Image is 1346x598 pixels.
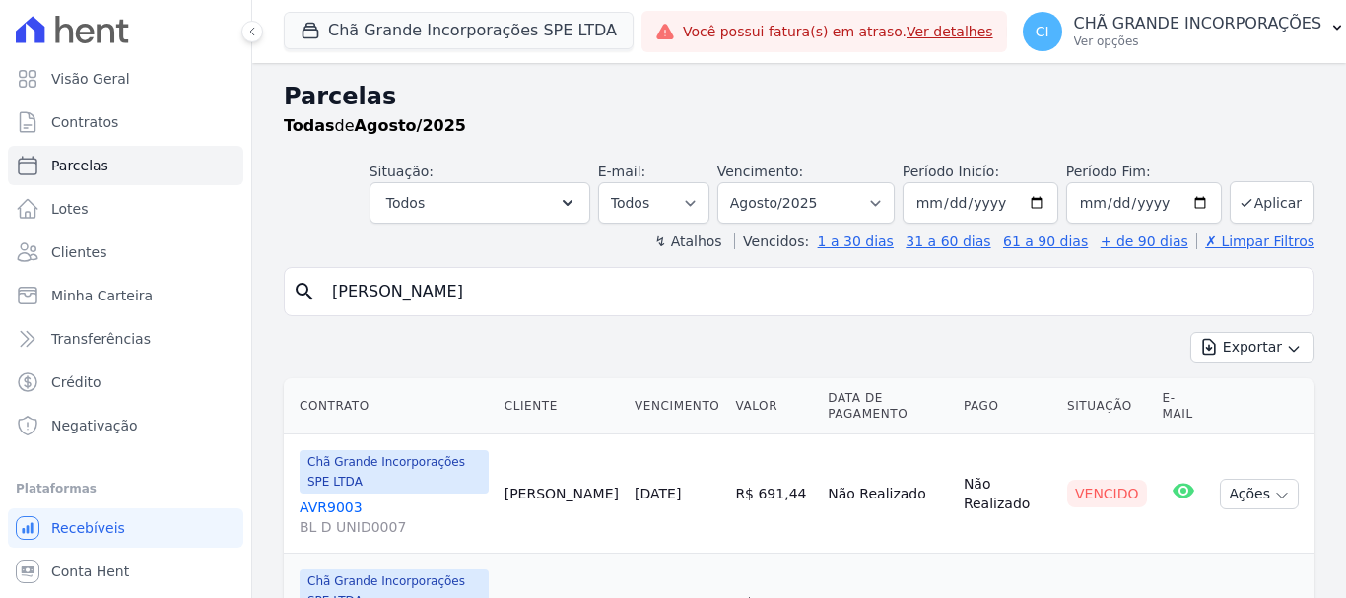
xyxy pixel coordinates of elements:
[1066,162,1222,182] label: Período Fim:
[16,477,236,500] div: Plataformas
[51,286,153,305] span: Minha Carteira
[51,69,130,89] span: Visão Geral
[284,378,497,434] th: Contrato
[1155,378,1213,434] th: E-mail
[320,272,1306,311] input: Buscar por nome do lote ou do cliente
[1003,233,1088,249] a: 61 a 90 dias
[820,434,956,554] td: Não Realizado
[51,242,106,262] span: Clientes
[727,434,820,554] td: R$ 691,44
[51,562,129,581] span: Conta Hent
[635,486,681,501] a: [DATE]
[683,22,993,42] span: Você possui fatura(s) em atraso.
[8,406,243,445] a: Negativação
[8,508,243,548] a: Recebíveis
[598,164,646,179] label: E-mail:
[8,102,243,142] a: Contratos
[8,233,243,272] a: Clientes
[300,517,489,537] span: BL D UNID0007
[51,416,138,435] span: Negativação
[1074,14,1322,33] p: CHÃ GRANDE INCORPORAÇÕES
[1230,181,1314,224] button: Aplicar
[717,164,803,179] label: Vencimento:
[284,12,634,49] button: Chã Grande Incorporações SPE LTDA
[51,199,89,219] span: Lotes
[956,378,1059,434] th: Pago
[906,233,990,249] a: 31 a 60 dias
[627,378,727,434] th: Vencimento
[300,498,489,537] a: AVR9003BL D UNID0007
[1220,479,1299,509] button: Ações
[654,233,721,249] label: ↯ Atalhos
[8,552,243,591] a: Conta Hent
[51,112,118,132] span: Contratos
[1067,480,1147,507] div: Vencido
[51,156,108,175] span: Parcelas
[8,189,243,229] a: Lotes
[1036,25,1049,38] span: CI
[818,233,894,249] a: 1 a 30 dias
[907,24,993,39] a: Ver detalhes
[497,434,627,554] td: [PERSON_NAME]
[1196,233,1314,249] a: ✗ Limpar Filtros
[386,191,425,215] span: Todos
[820,378,956,434] th: Data de Pagamento
[300,450,489,494] span: Chã Grande Incorporações SPE LTDA
[284,116,335,135] strong: Todas
[51,518,125,538] span: Recebíveis
[8,59,243,99] a: Visão Geral
[370,182,590,224] button: Todos
[293,280,316,303] i: search
[8,319,243,359] a: Transferências
[1059,378,1155,434] th: Situação
[734,233,809,249] label: Vencidos:
[903,164,999,179] label: Período Inicío:
[8,146,243,185] a: Parcelas
[1190,332,1314,363] button: Exportar
[51,372,101,392] span: Crédito
[1074,33,1322,49] p: Ver opções
[956,434,1059,554] td: Não Realizado
[370,164,434,179] label: Situação:
[284,79,1314,114] h2: Parcelas
[8,363,243,402] a: Crédito
[51,329,151,349] span: Transferências
[284,114,466,138] p: de
[8,276,243,315] a: Minha Carteira
[355,116,466,135] strong: Agosto/2025
[727,378,820,434] th: Valor
[1101,233,1188,249] a: + de 90 dias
